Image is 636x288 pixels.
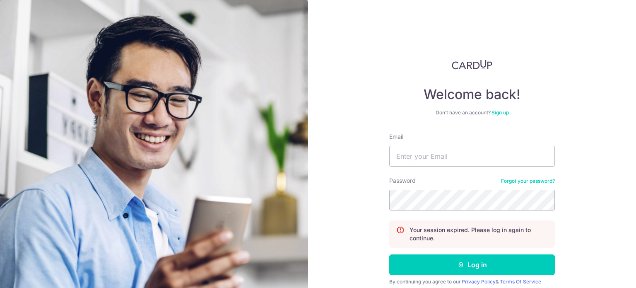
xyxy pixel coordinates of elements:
div: Don’t have an account? [389,109,555,116]
div: By continuing you agree to our & [389,278,555,285]
button: Log in [389,254,555,275]
a: Sign up [491,109,509,116]
label: Password [389,177,416,185]
label: Email [389,133,403,141]
img: CardUp Logo [452,60,492,70]
input: Enter your Email [389,146,555,167]
a: Privacy Policy [462,278,496,285]
p: Your session expired. Please log in again to continue. [410,226,548,242]
h4: Welcome back! [389,86,555,103]
a: Terms Of Service [500,278,541,285]
a: Forgot your password? [501,178,555,184]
